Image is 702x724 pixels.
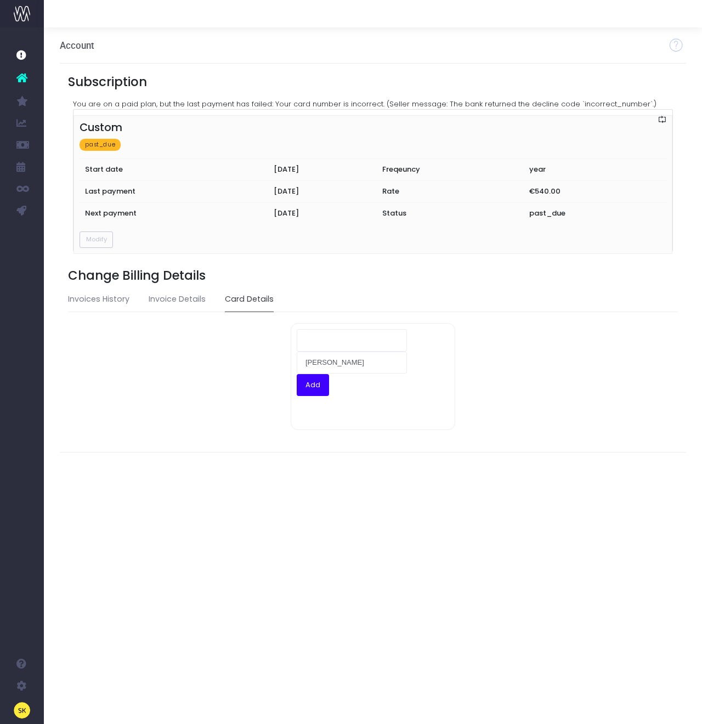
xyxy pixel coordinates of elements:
[305,336,398,345] iframe: Secure card payment input frame
[225,287,274,312] a: Card Details
[297,352,407,374] input: Cardholder's Name
[68,75,678,89] h3: Subscription
[80,121,666,134] h4: Custom
[80,202,268,224] th: Next payment
[297,374,329,396] button: Add
[268,202,377,224] td: [DATE]
[80,139,121,151] span: past_due
[524,159,666,180] td: year
[524,202,666,224] td: past_due
[80,231,113,248] button: Modify
[268,159,377,180] td: [DATE]
[68,287,129,312] a: Invoices History
[377,202,524,224] th: Status
[60,40,94,51] h3: Account
[377,159,524,180] th: Freqeuncy
[268,180,377,202] td: [DATE]
[14,702,30,719] img: images/default_profile_image.png
[80,159,268,180] th: Start date
[524,180,666,202] td: €540.00
[73,99,672,252] div: You are on a paid plan, but the last payment has failed: Your card number is incorrect. (Seller m...
[80,180,268,202] th: Last payment
[377,180,524,202] th: Rate
[68,268,678,283] h3: Change Billing Details
[149,287,206,312] a: Invoice Details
